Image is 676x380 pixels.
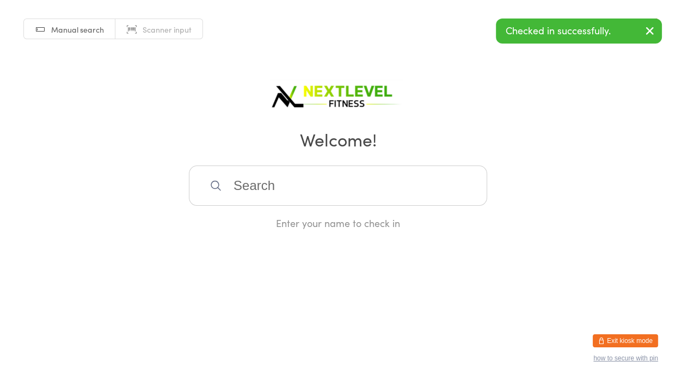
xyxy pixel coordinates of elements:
h2: Welcome! [11,127,665,151]
button: Exit kiosk mode [593,334,658,347]
span: Manual search [51,24,104,35]
span: Scanner input [143,24,192,35]
input: Search [189,166,487,206]
img: Next Level Fitness [270,76,406,112]
div: Checked in successfully. [496,19,662,44]
button: how to secure with pin [593,354,658,362]
div: Enter your name to check in [189,216,487,230]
